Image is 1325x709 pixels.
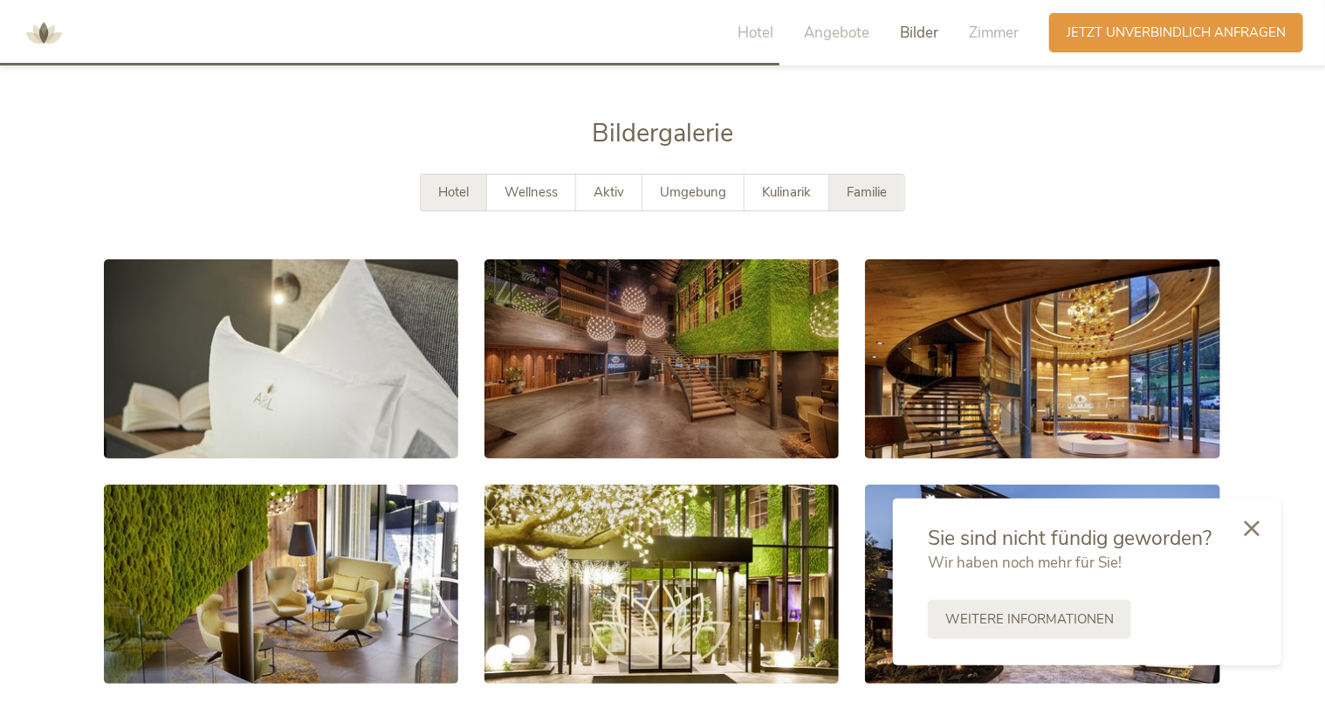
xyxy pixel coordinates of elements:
span: Aktiv [594,183,624,201]
span: Wellness [505,183,558,201]
span: Hotel [738,23,773,43]
a: AMONTI & LUNARIS Wellnessresort [17,26,70,38]
span: Weitere Informationen [945,610,1114,629]
span: Sie sind nicht fündig geworden? [928,525,1212,552]
span: Umgebung [660,183,726,201]
span: Angebote [804,23,869,43]
span: Familie [847,183,887,201]
span: Bilder [900,23,938,43]
a: Weitere Informationen [928,600,1131,639]
span: Zimmer [969,23,1019,43]
img: AMONTI & LUNARIS Wellnessresort [17,7,70,59]
span: Jetzt unverbindlich anfragen [1067,24,1286,42]
span: Kulinarik [762,183,811,201]
span: Wir haben noch mehr für Sie! [928,553,1122,573]
span: Bildergalerie [592,116,733,150]
span: Hotel [438,183,469,201]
